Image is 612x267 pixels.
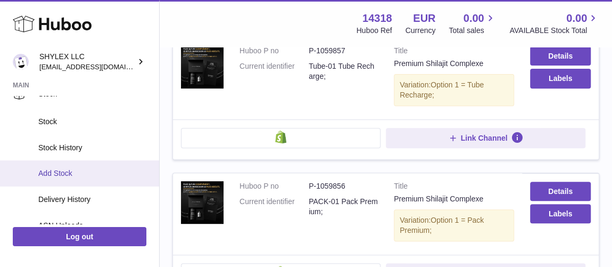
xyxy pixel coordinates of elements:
dt: Huboo P no [239,181,309,191]
span: Stock History [38,143,151,153]
div: Currency [406,26,436,36]
span: AVAILABLE Stock Total [509,26,599,36]
dd: P-1059856 [309,181,378,191]
img: Premium Shilajit Complexe [181,46,224,88]
dd: P-1059857 [309,46,378,56]
strong: EUR [413,11,435,26]
strong: 14318 [362,11,392,26]
div: Premium Shilajit Complexe [394,59,514,69]
span: 0.00 [464,11,484,26]
span: Option 1 = Pack Premium; [400,216,484,234]
a: 0.00 AVAILABLE Stock Total [509,11,599,36]
button: Labels [530,204,591,223]
button: Link Channel [386,128,585,148]
span: Delivery History [38,195,151,205]
dt: Current identifier [239,197,309,217]
span: Add Stock [38,168,151,179]
img: internalAdmin-14318@internal.huboo.com [13,54,29,70]
dd: Tube-01 Tube Recharge; [309,61,378,82]
span: [EMAIL_ADDRESS][DOMAIN_NAME] [39,62,156,71]
span: Total sales [449,26,496,36]
span: Option 1 = Tube Recharge; [400,80,484,99]
strong: Title [394,46,514,59]
div: Variation: [394,74,514,106]
span: 0.00 [566,11,587,26]
img: Premium Shilajit Complexe [181,181,224,224]
a: 0.00 Total sales [449,11,496,36]
dt: Huboo P no [239,46,309,56]
dd: PACK-01 Pack Premium; [309,197,378,217]
img: shopify-small.png [275,131,286,143]
span: ASN Uploads [38,221,151,231]
strong: Title [394,181,514,194]
a: Details [530,182,591,201]
span: Stock [38,117,151,127]
span: Link Channel [461,133,508,143]
dt: Current identifier [239,61,309,82]
button: Labels [530,69,591,88]
div: Premium Shilajit Complexe [394,194,514,204]
div: Huboo Ref [357,26,392,36]
div: SHYLEX LLC [39,52,135,72]
a: Details [530,46,591,66]
div: Variation: [394,209,514,241]
a: Log out [13,227,146,246]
